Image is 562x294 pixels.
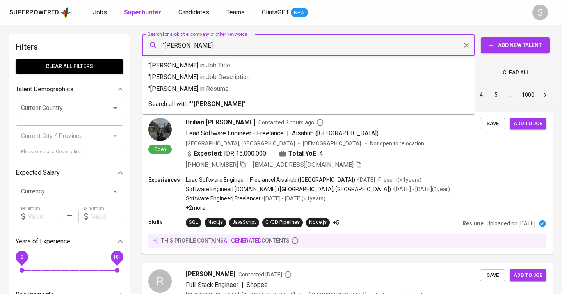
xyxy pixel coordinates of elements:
[161,237,290,244] p: this profile contains contents
[16,234,123,249] div: Years of Experience
[284,271,292,278] svg: By Batam recruiter
[505,91,517,99] div: …
[186,176,355,184] p: Lead Software Engineer - Freelance | Aisahub ([GEOGRAPHIC_DATA])
[484,271,501,280] span: Save
[242,280,244,290] span: |
[475,89,487,101] button: Go to page 4
[124,8,163,18] a: Superhunter
[232,219,256,226] div: JavaScript
[148,73,468,82] p: "[PERSON_NAME]
[487,41,543,50] span: Add New Talent
[186,161,238,168] span: [PHONE_NUMBER]
[151,146,169,152] span: Open
[480,118,505,130] button: Save
[148,84,468,94] p: "[PERSON_NAME]
[262,9,289,16] span: GlintsGPT
[22,62,117,71] span: Clear All filters
[510,118,546,130] button: Add to job
[148,61,468,70] p: "[PERSON_NAME]
[186,269,235,279] span: [PERSON_NAME]
[16,85,73,94] p: Talent Demographics
[148,269,172,293] div: R
[16,59,123,74] button: Clear All filters
[60,7,71,18] img: app logo
[265,219,300,226] div: CI/CD Pipelines
[258,119,324,126] span: Contacted 3 hours ago
[490,89,502,101] button: Go to page 5
[261,195,325,202] p: • [DATE] - [DATE] ( <1 years )
[480,269,505,282] button: Save
[319,149,323,158] span: 4
[500,66,532,80] button: Clear All
[262,8,308,18] a: GlintsGPT NEW
[532,5,548,20] div: S
[91,209,123,224] input: Value
[461,40,472,51] button: Clear
[124,9,161,16] b: Superhunter
[16,81,123,97] div: Talent Demographics
[309,219,327,226] div: Node.js
[186,149,266,158] div: IDR 15.000.000
[28,209,60,224] input: Value
[186,195,261,202] p: Software Engineer | Freelancer
[148,218,186,226] p: Skills
[226,8,246,18] a: Teams
[355,176,421,184] p: • [DATE] - Present ( <1 years )
[208,219,223,226] div: Next.js
[291,9,308,17] span: NEW
[539,89,551,101] button: Go to next page
[503,68,529,78] span: Clear All
[9,7,71,18] a: Superpoweredapp logo
[333,219,339,227] p: +5
[226,9,245,16] span: Teams
[113,254,121,260] span: 10+
[194,149,222,158] b: Expected:
[462,220,484,227] p: Resume
[519,89,537,101] button: Go to page 1000
[9,8,59,17] div: Superpowered
[200,62,230,69] span: in Job Title
[93,8,108,18] a: Jobs
[16,165,123,181] div: Expected Salary
[186,185,391,193] p: Software Engineer | [DOMAIN_NAME] ([GEOGRAPHIC_DATA], [GEOGRAPHIC_DATA])
[189,219,198,226] div: SQL
[481,37,550,53] button: Add New Talent
[178,8,211,18] a: Candidates
[110,103,121,113] button: Open
[238,271,292,278] span: Contacted [DATE]
[16,168,60,177] p: Expected Salary
[186,140,295,147] div: [GEOGRAPHIC_DATA], [GEOGRAPHIC_DATA]
[370,140,424,147] p: Not open to relocation
[224,237,261,244] span: AI-generated
[142,112,553,254] a: OpenBrilian [PERSON_NAME]Contacted 3 hours agoLead Software Engineer - Freelance|Aisahub ([GEOGRA...
[303,140,362,147] span: [DEMOGRAPHIC_DATA]
[178,9,209,16] span: Candidates
[316,119,324,126] svg: By Batam recruiter
[287,129,289,138] span: |
[487,220,535,227] p: Uploaded on [DATE]
[391,185,450,193] p: • [DATE] - [DATE] ( 1 year )
[148,118,172,141] img: 667673e6812a634eaab7f6bb0abd701b.jpeg
[186,129,284,137] span: Lead Software Engineer - Freelance
[253,161,354,168] span: [EMAIL_ADDRESS][DOMAIN_NAME]
[16,237,70,246] p: Years of Experience
[21,148,118,156] p: Please select a Country first
[200,73,250,81] span: in Job Description
[510,269,546,282] button: Add to job
[186,118,255,127] span: Brilian [PERSON_NAME]
[514,271,542,280] span: Add to job
[514,119,542,128] span: Add to job
[484,119,501,128] span: Save
[148,176,186,184] p: Experiences
[200,85,229,92] span: in Resume
[186,281,238,289] span: Full-Stack Engineer
[110,186,121,197] button: Open
[414,89,553,101] nav: pagination navigation
[186,204,450,212] p: +2 more ...
[292,129,379,137] span: Aisahub ([GEOGRAPHIC_DATA])
[20,254,23,260] span: 0
[93,9,107,16] span: Jobs
[288,149,318,158] b: Total YoE:
[191,100,243,108] b: "[PERSON_NAME]
[247,281,268,289] span: Shopee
